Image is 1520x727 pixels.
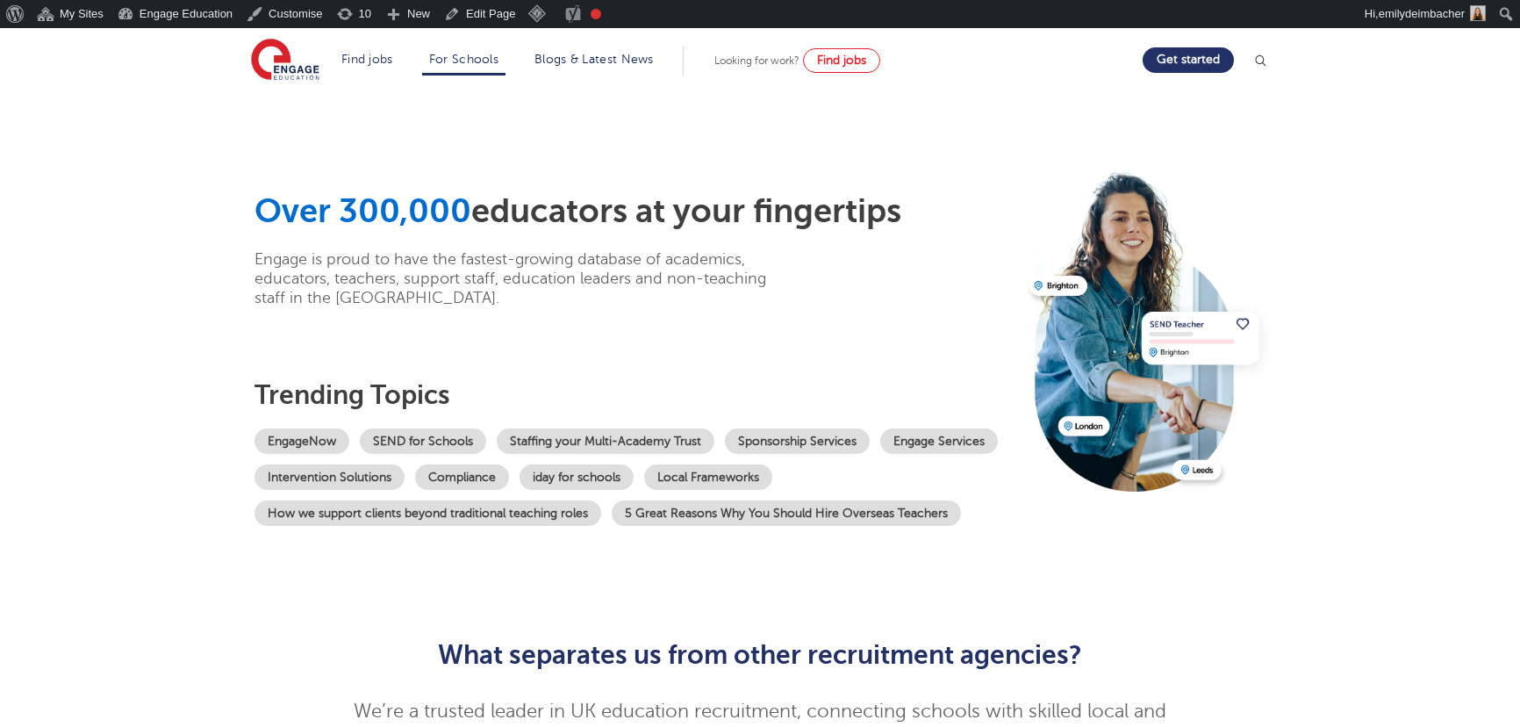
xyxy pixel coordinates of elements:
a: iday for schools [520,464,634,490]
span: Looking for work? [714,54,799,67]
span: Over 300,000 [255,192,471,230]
a: How we support clients beyond traditional teaching roles [255,500,601,526]
a: SEND for Schools [360,428,486,454]
h1: educators at your fingertips [255,191,1016,232]
a: Blogs & Latest News [534,53,654,66]
a: Staffing your Multi-Academy Trust [497,428,714,454]
a: For Schools [429,53,498,66]
a: Compliance [415,464,509,490]
span: emilydeimbacher [1379,7,1465,20]
a: EngageNow [255,428,349,454]
a: 5 Great Reasons Why You Should Hire Overseas Teachers [612,500,961,526]
a: Sponsorship Services [725,428,870,454]
a: Engage Services [880,428,998,454]
a: Find jobs [803,48,880,73]
p: Engage is proud to have the fastest-growing database of academics, educators, teachers, support s... [255,249,794,307]
a: Local Frameworks [644,464,772,490]
h3: Trending topics [255,379,1016,411]
span: Find jobs [817,54,866,67]
div: Needs improvement [591,9,601,19]
h2: What separates us from other recruitment agencies? [330,640,1191,670]
img: Engage Education [251,39,319,83]
a: Find jobs [341,53,393,66]
img: Recruitment hero image [1025,164,1275,491]
a: Get started [1143,47,1234,73]
a: Intervention Solutions [255,464,405,490]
